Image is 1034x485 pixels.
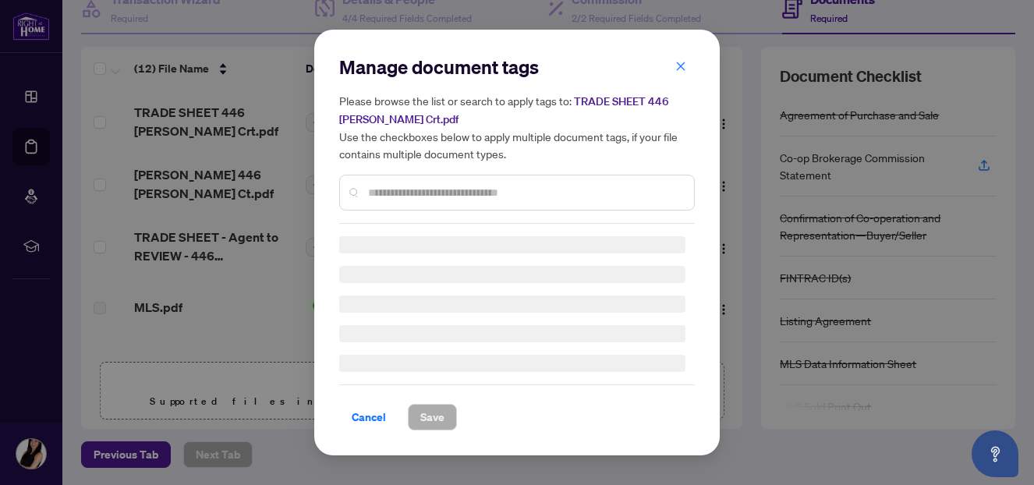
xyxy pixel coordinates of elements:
[339,404,398,430] button: Cancel
[675,61,686,72] span: close
[352,405,386,430] span: Cancel
[408,404,457,430] button: Save
[339,92,695,162] h5: Please browse the list or search to apply tags to: Use the checkboxes below to apply multiple doc...
[339,55,695,80] h2: Manage document tags
[972,430,1018,477] button: Open asap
